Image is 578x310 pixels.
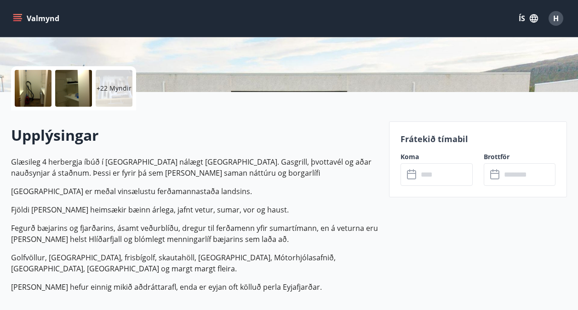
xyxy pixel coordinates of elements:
[545,7,567,29] button: H
[11,156,378,178] p: Glæsileg 4 herbergja íbúð í [GEOGRAPHIC_DATA] nálægt [GEOGRAPHIC_DATA]. Gasgrill, þvottavél og að...
[11,10,63,27] button: menu
[11,252,378,274] p: Golfvöllur, [GEOGRAPHIC_DATA], frisbígolf, skautahöll, [GEOGRAPHIC_DATA], Mótorhjólasafnið, [GEOG...
[514,10,543,27] button: ÍS
[97,84,132,93] p: +22 Myndir
[11,186,378,197] p: [GEOGRAPHIC_DATA] er meðal vinsælustu ferðamannastaða landsins.
[553,13,559,23] span: H
[401,152,473,161] label: Koma
[401,133,555,145] p: Frátekið tímabil
[11,281,378,293] p: [PERSON_NAME] hefur einnig mikið aðdráttarafl, enda er eyjan oft kölluð perla Eyjafjarðar.
[484,152,556,161] label: Brottför
[11,204,378,215] p: Fjöldi [PERSON_NAME] heimsækir bæinn árlega, jafnt vetur, sumar, vor og haust.
[11,125,378,145] h2: Upplýsingar
[11,223,378,245] p: Fegurð bæjarins og fjarðarins, ásamt veðurblíðu, dregur til ferðamenn yfir sumartímann, en á vetu...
